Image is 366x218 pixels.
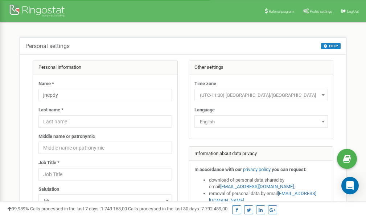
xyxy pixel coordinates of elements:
a: privacy policy [243,167,271,172]
strong: In accordance with our [194,167,242,172]
li: removal of personal data by email , [209,190,328,204]
input: Last name [38,115,172,128]
a: [EMAIL_ADDRESS][DOMAIN_NAME] [220,184,294,189]
span: Referral program [269,9,294,13]
div: Other settings [189,60,333,75]
span: English [194,115,328,128]
label: Name * [38,80,54,87]
div: Open Intercom Messenger [341,177,359,194]
div: Personal information [33,60,177,75]
span: Mr. [41,196,169,206]
span: Profile settings [310,9,332,13]
span: Calls processed in the last 30 days : [128,206,227,211]
span: (UTC-11:00) Pacific/Midway [194,89,328,101]
input: Job Title [38,168,172,181]
div: Information about data privacy [189,147,333,161]
u: 1 743 163,00 [101,206,127,211]
li: download of personal data shared by email , [209,177,328,190]
label: Salutation [38,186,59,193]
label: Last name * [38,107,63,114]
span: Mr. [38,194,172,207]
u: 7 792 489,00 [201,206,227,211]
button: HELP [321,43,341,49]
span: Log Out [347,9,359,13]
label: Job Title * [38,159,59,166]
input: Middle name or patronymic [38,142,172,154]
h5: Personal settings [25,43,70,49]
label: Middle name or patronymic [38,133,95,140]
input: Name [38,89,172,101]
span: (UTC-11:00) Pacific/Midway [197,90,325,100]
span: English [197,117,325,127]
span: Calls processed in the last 7 days : [30,206,127,211]
label: Time zone [194,80,216,87]
span: 99,989% [7,206,29,211]
strong: you can request: [272,167,307,172]
label: Language [194,107,215,114]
